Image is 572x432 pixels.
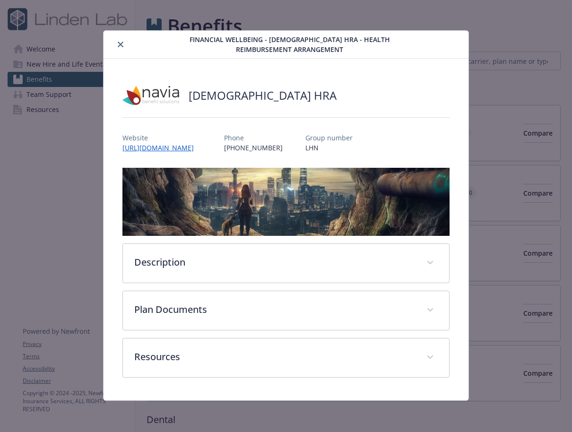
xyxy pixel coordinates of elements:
div: Plan Documents [123,291,449,330]
p: LHN [305,143,353,153]
img: Navia Benefit Solutions [122,81,179,110]
img: banner [122,168,450,236]
div: Description [123,244,449,283]
a: [URL][DOMAIN_NAME] [122,143,201,152]
button: close [115,39,126,50]
p: Phone [224,133,283,143]
p: Resources [134,350,415,364]
p: Description [134,255,415,269]
p: [PHONE_NUMBER] [224,143,283,153]
p: Plan Documents [134,302,415,317]
p: Group number [305,133,353,143]
p: Website [122,133,201,143]
h2: [DEMOGRAPHIC_DATA] HRA [189,87,337,104]
div: details for plan Financial Wellbeing - Transgender HRA - Health Reimbursement Arrangement [57,30,515,401]
div: Resources [123,338,449,377]
span: Financial Wellbeing - [DEMOGRAPHIC_DATA] HRA - Health Reimbursement Arrangement [182,35,397,54]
